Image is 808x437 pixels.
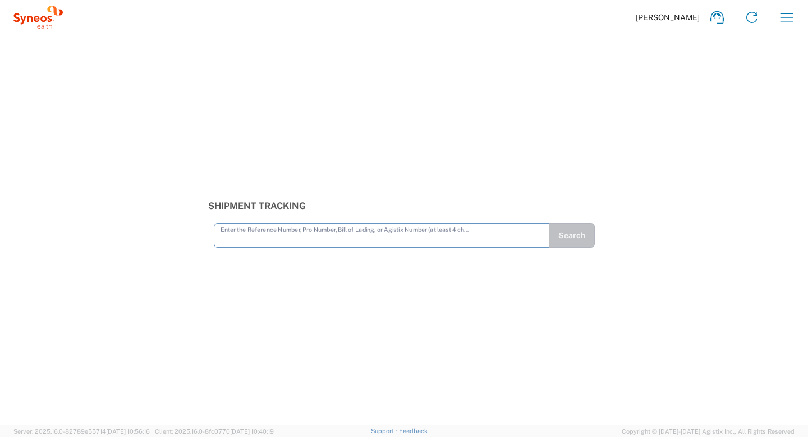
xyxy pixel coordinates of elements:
[371,427,399,434] a: Support
[622,426,795,436] span: Copyright © [DATE]-[DATE] Agistix Inc., All Rights Reserved
[636,12,700,22] span: [PERSON_NAME]
[399,427,428,434] a: Feedback
[13,428,150,435] span: Server: 2025.16.0-82789e55714
[106,428,150,435] span: [DATE] 10:56:16
[230,428,274,435] span: [DATE] 10:40:19
[155,428,274,435] span: Client: 2025.16.0-8fc0770
[208,201,600,211] h3: Shipment Tracking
